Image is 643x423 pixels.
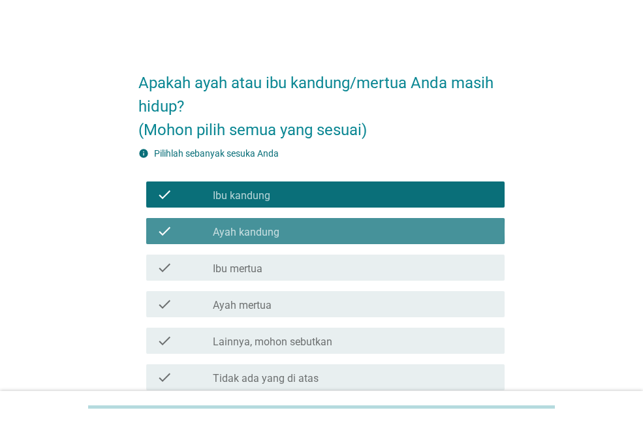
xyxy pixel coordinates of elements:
label: Ayah mertua [213,299,272,312]
label: Tidak ada yang di atas [213,372,319,385]
i: info [138,148,149,159]
i: check [157,296,172,312]
i: check [157,187,172,202]
h2: Apakah ayah atau ibu kandung/mertua Anda masih hidup? (Mohon pilih semua yang sesuai) [138,58,505,142]
i: check [157,223,172,239]
label: Ibu mertua [213,262,262,275]
i: check [157,369,172,385]
label: Ibu kandung [213,189,270,202]
i: check [157,260,172,275]
i: check [157,333,172,349]
label: Ayah kandung [213,226,279,239]
label: Pilihlah sebanyak sesuka Anda [154,148,279,159]
label: Lainnya, mohon sebutkan [213,336,332,349]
